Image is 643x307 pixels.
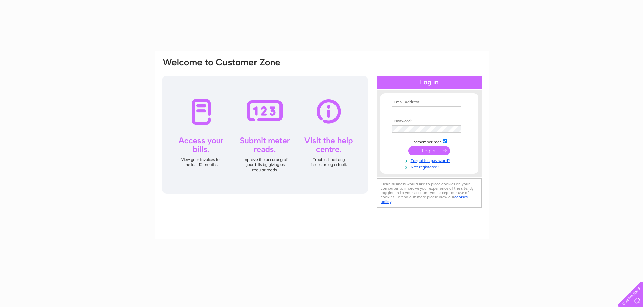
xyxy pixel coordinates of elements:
td: Remember me? [390,138,468,145]
a: Not registered? [392,163,468,170]
th: Email Address: [390,100,468,105]
input: Submit [408,146,450,155]
a: cookies policy [381,195,468,204]
th: Password: [390,119,468,124]
div: Clear Business would like to place cookies on your computer to improve your experience of the sit... [377,178,482,208]
a: Forgotten password? [392,157,468,163]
